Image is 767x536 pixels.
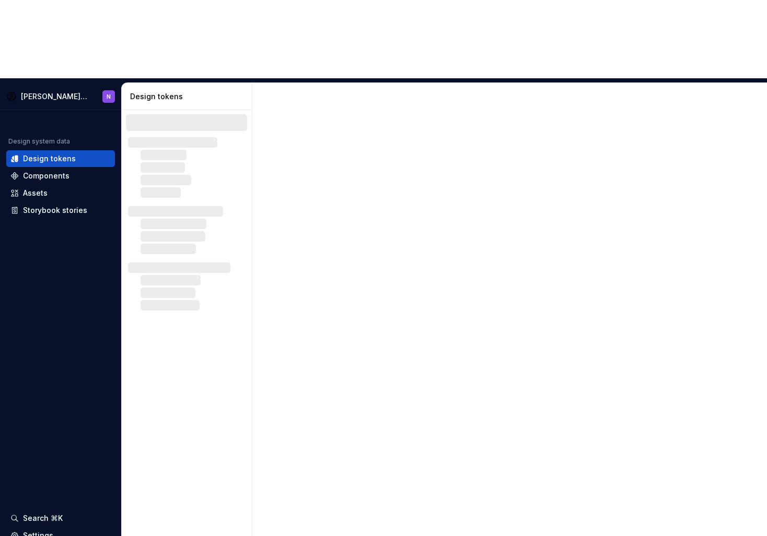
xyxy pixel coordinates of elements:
[23,205,87,216] div: Storybook stories
[23,188,48,198] div: Assets
[23,513,63,523] div: Search ⌘K
[6,202,115,219] a: Storybook stories
[8,137,70,146] div: Design system data
[6,185,115,201] a: Assets
[23,153,76,164] div: Design tokens
[130,91,248,102] div: Design tokens
[6,168,115,184] a: Components
[6,150,115,167] a: Design tokens
[21,91,88,102] div: [PERSON_NAME] UI
[23,171,69,181] div: Components
[6,510,115,527] button: Search ⌘K
[2,85,119,108] button: [PERSON_NAME] UIN
[107,92,111,101] div: N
